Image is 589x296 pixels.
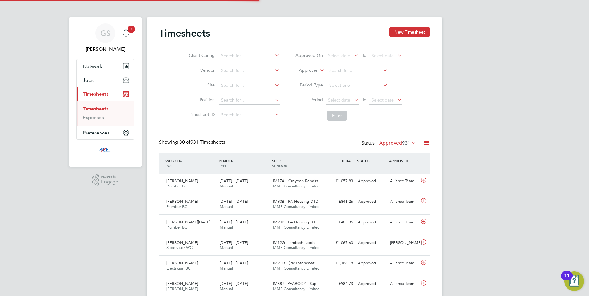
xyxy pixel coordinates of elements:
a: 3 [120,23,132,43]
label: Position [187,97,215,102]
span: 931 [402,140,410,146]
input: Select one [327,81,388,90]
span: ROLE [165,163,175,168]
span: 3 [128,26,135,33]
span: VENDOR [272,163,287,168]
span: [DATE] - [DATE] [220,281,248,286]
div: STATUS [355,155,388,166]
span: Preferences [83,130,109,136]
label: Period Type [295,82,323,88]
input: Search for... [219,66,280,75]
span: Timesheets [83,91,108,97]
img: mmpconsultancy-logo-retina.png [97,146,114,156]
span: Select date [372,97,394,103]
span: IM17A - Croydon Repairs [273,178,318,183]
label: Timesheet ID [187,112,215,117]
span: To [360,51,368,59]
span: Manual [220,225,233,230]
span: Manual [220,286,233,291]
div: Alliance Team [388,197,420,207]
button: Network [77,59,134,73]
div: Approved [355,197,388,207]
label: Site [187,82,215,88]
button: Filter [327,111,347,121]
span: Jobs [83,77,94,83]
nav: Main navigation [69,17,142,167]
span: TOTAL [341,158,352,163]
div: Alliance Team [388,258,420,268]
span: IM91D - (RM) Stonewat… [273,260,318,266]
span: MMP Consultancy Limited [273,225,320,230]
span: Manual [220,266,233,271]
span: [PERSON_NAME] [166,281,198,286]
span: / [279,158,281,163]
a: Powered byEngage [92,174,119,186]
div: £846.26 [323,197,355,207]
span: [DATE] - [DATE] [220,240,248,245]
div: Approved [355,176,388,186]
span: TYPE [219,163,227,168]
a: Expenses [83,114,104,120]
div: PERIOD [217,155,270,171]
div: Timesheets [77,101,134,126]
span: Electrician BC [166,266,191,271]
div: £1,186.18 [323,258,355,268]
span: Manual [220,245,233,250]
span: / [232,158,233,163]
label: Approved On [295,53,323,58]
div: 11 [564,276,570,284]
div: £485.36 [323,217,355,227]
h2: Timesheets [159,27,210,39]
span: [DATE] - [DATE] [220,219,248,225]
span: MMP Consultancy Limited [273,266,320,271]
span: [PERSON_NAME][DATE] [166,219,210,225]
div: [PERSON_NAME] [388,238,420,248]
span: GS [100,29,110,37]
span: / [181,158,182,163]
div: Alliance Team [388,176,420,186]
span: [DATE] - [DATE] [220,178,248,183]
button: Timesheets [77,87,134,101]
a: Timesheets [83,106,108,112]
span: [PERSON_NAME] [166,286,198,291]
span: MMP Consultancy Limited [273,245,320,250]
button: New Timesheet [389,27,430,37]
div: Approved [355,258,388,268]
div: £1,067.60 [323,238,355,248]
button: Preferences [77,126,134,139]
label: Vendor [187,67,215,73]
span: Powered by [101,174,118,179]
span: MMP Consultancy Limited [273,183,320,189]
span: [PERSON_NAME] [166,260,198,266]
a: GS[PERSON_NAME] [76,23,134,53]
span: Select date [372,53,394,58]
span: Plumber BC [166,204,187,209]
input: Search for... [219,81,280,90]
input: Search for... [327,66,388,75]
label: Approver [290,67,318,74]
a: Go to home page [76,146,134,156]
button: Jobs [77,73,134,87]
div: APPROVER [388,155,420,166]
span: Plumber BC [166,183,187,189]
input: Search for... [219,52,280,60]
span: Manual [220,204,233,209]
span: IM90B - PA Housing DTD [273,219,319,225]
div: WORKER [164,155,217,171]
span: IM38J - PEABODY - Sup… [273,281,320,286]
span: Select date [328,97,350,103]
span: Manual [220,183,233,189]
span: Engage [101,179,118,185]
span: MMP Consultancy Limited [273,286,320,291]
div: SITE [270,155,324,171]
div: Approved [355,238,388,248]
div: Approved [355,217,388,227]
input: Search for... [219,111,280,119]
span: To [360,96,368,104]
div: Alliance Team [388,217,420,227]
div: Approved [355,279,388,289]
span: [PERSON_NAME] [166,240,198,245]
div: Showing [159,139,226,146]
span: IM12G- Lambeth North… [273,240,319,245]
label: Period [295,97,323,102]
